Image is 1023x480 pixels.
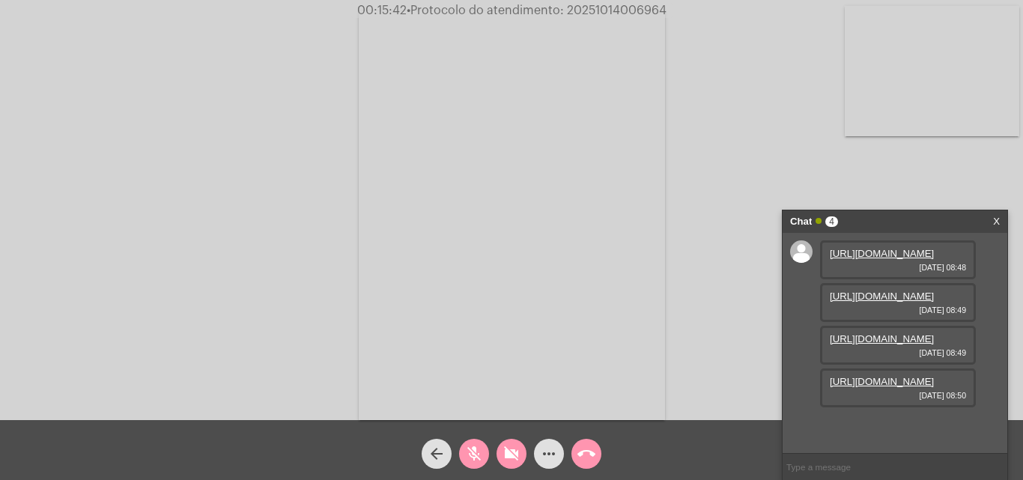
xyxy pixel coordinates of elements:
[825,216,838,227] span: 4
[830,376,934,387] a: [URL][DOMAIN_NAME]
[830,248,934,259] a: [URL][DOMAIN_NAME]
[428,445,446,463] mat-icon: arrow_back
[830,333,934,344] a: [URL][DOMAIN_NAME]
[503,445,520,463] mat-icon: videocam_off
[830,348,966,357] span: [DATE] 08:49
[577,445,595,463] mat-icon: call_end
[540,445,558,463] mat-icon: more_horiz
[790,210,812,233] strong: Chat
[816,218,822,224] span: Online
[407,4,410,16] span: •
[830,306,966,315] span: [DATE] 08:49
[993,210,1000,233] a: X
[830,391,966,400] span: [DATE] 08:50
[465,445,483,463] mat-icon: mic_off
[357,4,407,16] span: 00:15:42
[783,454,1007,480] input: Type a message
[830,291,934,302] a: [URL][DOMAIN_NAME]
[407,4,667,16] span: Protocolo do atendimento: 20251014006964
[830,263,966,272] span: [DATE] 08:48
